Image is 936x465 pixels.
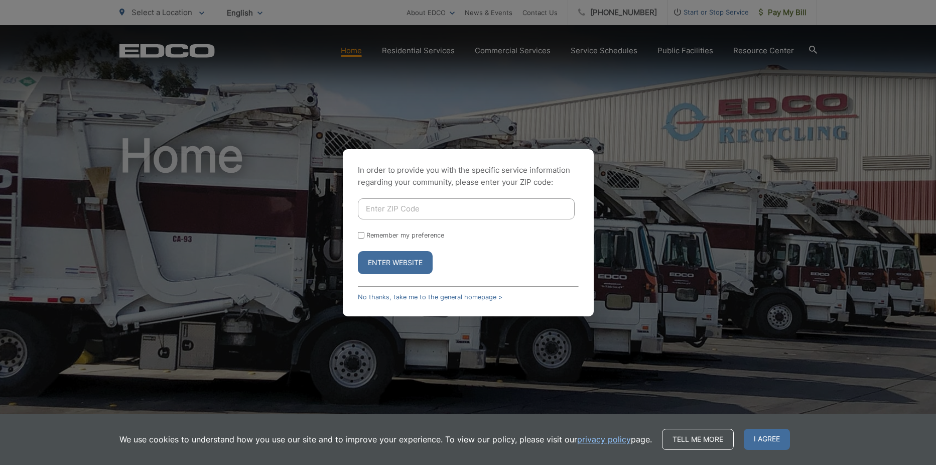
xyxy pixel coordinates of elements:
[358,164,579,188] p: In order to provide you with the specific service information regarding your community, please en...
[358,293,502,301] a: No thanks, take me to the general homepage >
[119,433,652,445] p: We use cookies to understand how you use our site and to improve your experience. To view our pol...
[662,429,734,450] a: Tell me more
[744,429,790,450] span: I agree
[577,433,631,445] a: privacy policy
[366,231,444,239] label: Remember my preference
[358,251,433,274] button: Enter Website
[358,198,575,219] input: Enter ZIP Code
